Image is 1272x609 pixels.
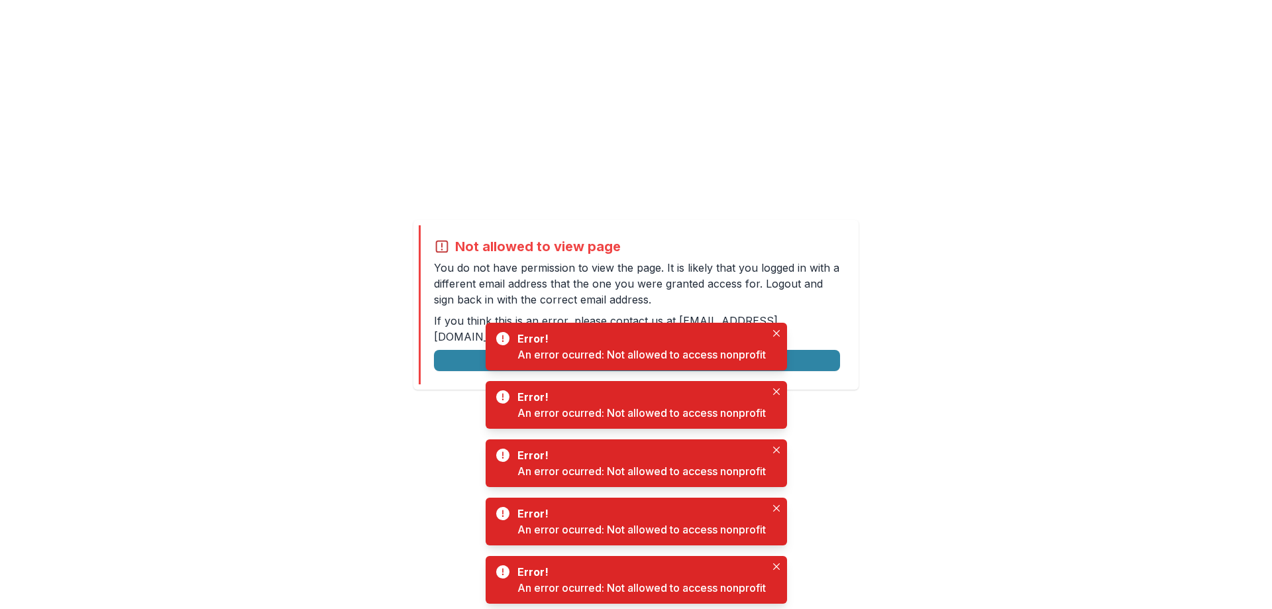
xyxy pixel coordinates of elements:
button: Logout [434,350,840,371]
button: Close [768,559,784,575]
p: You do not have permission to view the page. It is likely that you logged in with a different ema... [434,260,840,307]
div: Error! [517,447,761,463]
div: An error ocurred: Not allowed to access nonprofit [517,522,766,537]
p: If you think this is an error, please contact us at . [434,313,840,345]
a: [EMAIL_ADDRESS][DOMAIN_NAME] [434,314,778,343]
div: An error ocurred: Not allowed to access nonprofit [517,463,766,479]
button: Close [768,500,784,516]
h2: Not allowed to view page [455,239,621,254]
button: Close [768,384,784,400]
div: Error! [517,389,761,405]
div: Error! [517,564,761,580]
button: Close [768,442,784,458]
div: An error ocurred: Not allowed to access nonprofit [517,580,766,596]
div: Error! [517,506,761,522]
div: An error ocurred: Not allowed to access nonprofit [517,405,766,421]
div: Error! [517,331,761,347]
button: Close [768,325,784,341]
div: An error ocurred: Not allowed to access nonprofit [517,347,766,362]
